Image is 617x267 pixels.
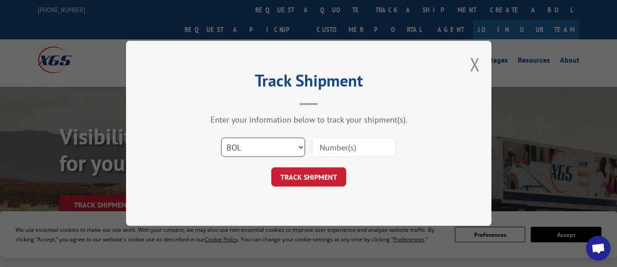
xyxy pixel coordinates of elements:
h2: Track Shipment [172,74,446,91]
div: Open chat [586,236,611,261]
button: Close modal [470,52,480,76]
button: TRACK SHIPMENT [271,168,346,187]
div: Enter your information below to track your shipment(s). [172,115,446,125]
input: Number(s) [312,138,396,157]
